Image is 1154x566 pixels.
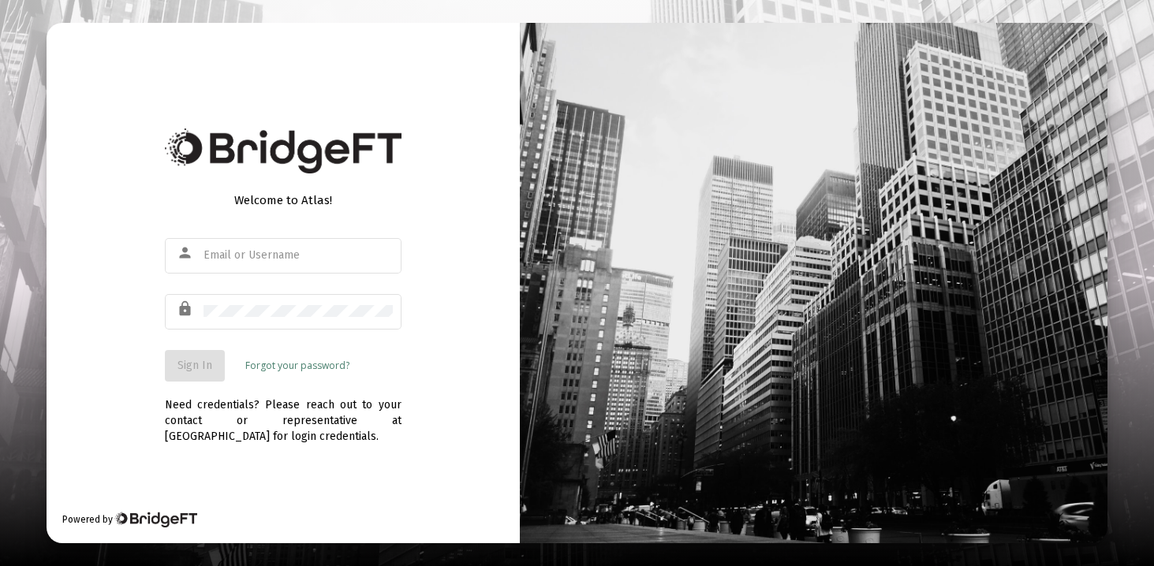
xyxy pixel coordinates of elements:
div: Welcome to Atlas! [165,192,401,208]
button: Sign In [165,350,225,382]
div: Powered by [62,512,197,527]
img: Bridge Financial Technology Logo [165,128,401,173]
mat-icon: person [177,244,196,263]
span: Sign In [177,359,212,372]
div: Need credentials? Please reach out to your contact or representative at [GEOGRAPHIC_DATA] for log... [165,382,401,445]
a: Forgot your password? [245,358,349,374]
mat-icon: lock [177,300,196,318]
img: Bridge Financial Technology Logo [114,512,197,527]
input: Email or Username [204,249,393,262]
